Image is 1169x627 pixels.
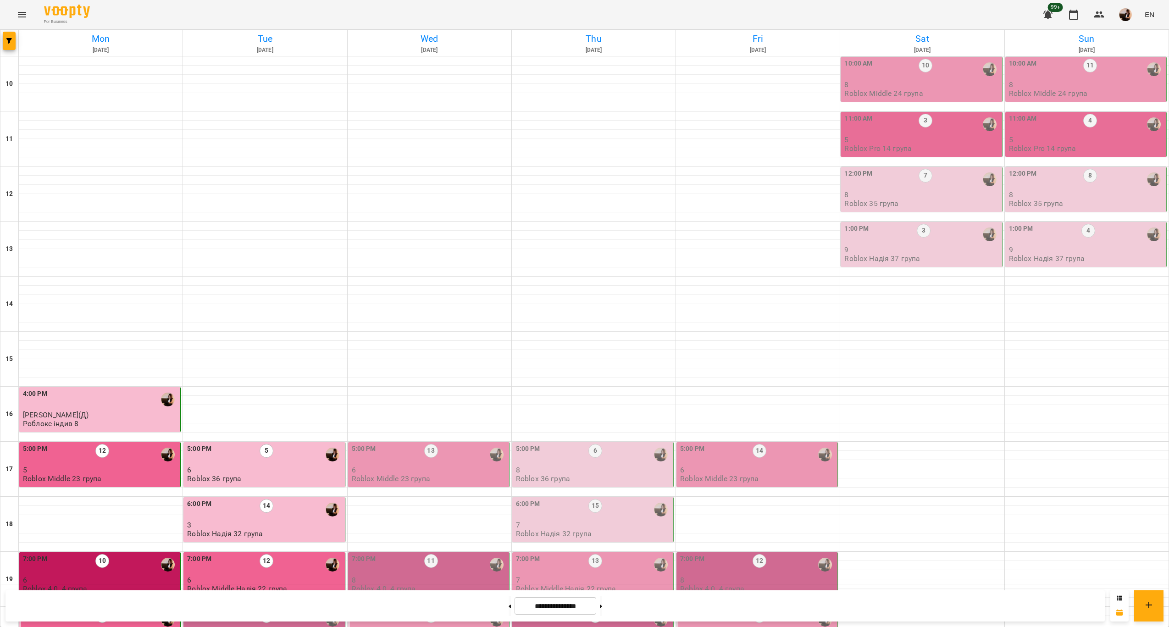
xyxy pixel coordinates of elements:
[184,32,345,46] h6: Tue
[23,420,78,427] p: Роблокс індив 8
[326,448,339,461] img: Надія Шрай
[490,558,504,572] img: Надія Шрай
[516,576,671,584] p: 7
[983,172,997,186] img: Надія Шрай
[844,59,872,69] label: 10:00 AM
[677,32,838,46] h6: Fri
[919,114,932,128] label: 3
[1141,6,1158,23] button: EN
[516,444,540,454] label: 5:00 PM
[513,46,674,55] h6: [DATE]
[1009,191,1164,199] p: 8
[11,4,33,26] button: Menu
[842,32,1003,46] h6: Sat
[1009,136,1164,144] p: 5
[844,169,872,179] label: 12:00 PM
[187,530,263,538] p: Roblox Надія 32 група
[424,444,438,458] label: 13
[588,444,602,458] label: 6
[1048,3,1063,12] span: 99+
[6,354,13,364] h6: 15
[260,554,273,568] label: 12
[516,475,570,483] p: Roblox 36 група
[352,554,376,564] label: 7:00 PM
[844,114,872,124] label: 11:00 AM
[680,466,836,474] p: 6
[6,299,13,309] h6: 14
[516,466,671,474] p: 8
[6,464,13,474] h6: 17
[184,46,345,55] h6: [DATE]
[513,32,674,46] h6: Thu
[983,117,997,131] div: Надія Шрай
[654,448,668,461] div: Надія Шрай
[6,79,13,89] h6: 10
[23,554,47,564] label: 7:00 PM
[23,444,47,454] label: 5:00 PM
[818,558,832,572] img: Надія Шрай
[588,554,602,568] label: 13
[1009,169,1037,179] label: 12:00 PM
[44,19,90,25] span: For Business
[1009,81,1164,89] p: 8
[187,444,211,454] label: 5:00 PM
[23,389,47,399] label: 4:00 PM
[20,46,181,55] h6: [DATE]
[1009,255,1085,262] p: Roblox Надія 37 група
[654,503,668,516] div: Надія Шрай
[20,32,181,46] h6: Mon
[326,558,339,572] div: Надія Шрай
[352,576,507,584] p: 8
[424,554,438,568] label: 11
[187,475,241,483] p: Roblox 36 група
[352,475,430,483] p: Roblox Middle 23 група
[1083,169,1097,183] label: 8
[983,62,997,76] img: Надія Шрай
[654,558,668,572] img: Надія Шрай
[1009,89,1087,97] p: Roblox Middle 24 група
[917,224,931,238] label: 3
[818,448,832,461] div: Надія Шрай
[187,466,343,474] p: 6
[161,448,175,461] img: Надія Шрай
[1009,114,1037,124] label: 11:00 AM
[1009,224,1033,234] label: 1:00 PM
[260,444,273,458] label: 5
[1083,59,1097,72] label: 11
[1147,227,1161,241] img: Надія Шрай
[6,519,13,529] h6: 18
[680,576,836,584] p: 8
[352,444,376,454] label: 5:00 PM
[844,144,912,152] p: Roblox Pro 14 група
[1147,117,1161,131] img: Надія Шрай
[842,46,1003,55] h6: [DATE]
[753,444,766,458] label: 14
[326,503,339,516] div: Надія Шрай
[753,554,766,568] label: 12
[1119,8,1132,21] img: f1c8304d7b699b11ef2dd1d838014dff.jpg
[1009,59,1037,69] label: 10:00 AM
[844,81,1000,89] p: 8
[187,521,343,529] p: 3
[260,499,273,513] label: 14
[983,227,997,241] img: Надія Шрай
[516,554,540,564] label: 7:00 PM
[844,200,898,207] p: Roblox 35 група
[187,499,211,509] label: 6:00 PM
[844,224,869,234] label: 1:00 PM
[490,448,504,461] div: Надія Шрай
[588,499,602,513] label: 15
[23,576,178,584] p: 6
[44,5,90,18] img: Voopty Logo
[516,530,592,538] p: Roblox Надія 32 група
[1009,200,1063,207] p: Roblox 35 група
[919,169,932,183] label: 7
[1145,10,1154,19] span: EN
